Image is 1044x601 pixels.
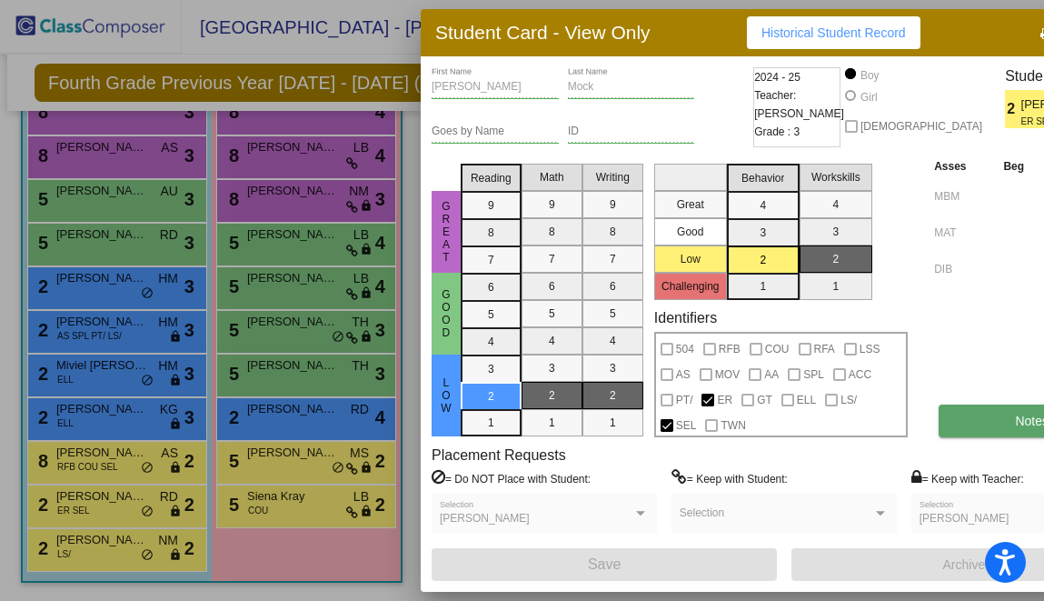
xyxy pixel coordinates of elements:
[754,86,844,123] span: Teacher: [PERSON_NAME]
[440,512,530,525] span: [PERSON_NAME]
[754,68,800,86] span: 2024 - 25
[840,389,857,411] span: LS/
[930,156,989,176] th: Asses
[432,446,566,464] label: Placement Requests
[721,415,745,436] span: TWN
[757,389,772,411] span: GT
[765,338,790,360] span: COU
[934,183,984,210] input: assessment
[934,219,984,246] input: assessment
[719,338,741,360] span: RFB
[934,255,984,283] input: assessment
[860,338,880,360] span: LSS
[717,389,732,411] span: ER
[1005,98,1020,120] span: 2
[676,389,693,411] span: PT/
[438,288,454,339] span: Good
[764,364,779,386] span: AA
[747,16,920,49] button: Historical Student Record
[761,25,906,40] span: Historical Student Record
[432,125,559,138] input: goes by name
[920,512,1009,525] span: [PERSON_NAME]
[676,338,694,360] span: 504
[754,123,800,141] span: Grade : 3
[860,67,880,84] div: Boy
[814,338,835,360] span: RFA
[588,556,621,572] span: Save
[432,548,777,581] button: Save
[803,364,824,386] span: SPL
[943,557,986,572] span: Archive
[911,469,1024,487] label: = Keep with Teacher:
[849,364,871,386] span: ACC
[654,309,717,326] label: Identifiers
[432,469,591,487] label: = Do NOT Place with Student:
[676,415,697,436] span: SEL
[860,115,982,137] span: [DEMOGRAPHIC_DATA]
[860,89,878,105] div: Girl
[438,200,454,264] span: Great
[435,21,651,44] h3: Student Card - View Only
[671,469,788,487] label: = Keep with Student:
[797,389,816,411] span: ELL
[989,156,1039,176] th: Beg
[438,376,454,415] span: Low
[715,364,740,386] span: MOV
[676,364,691,386] span: AS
